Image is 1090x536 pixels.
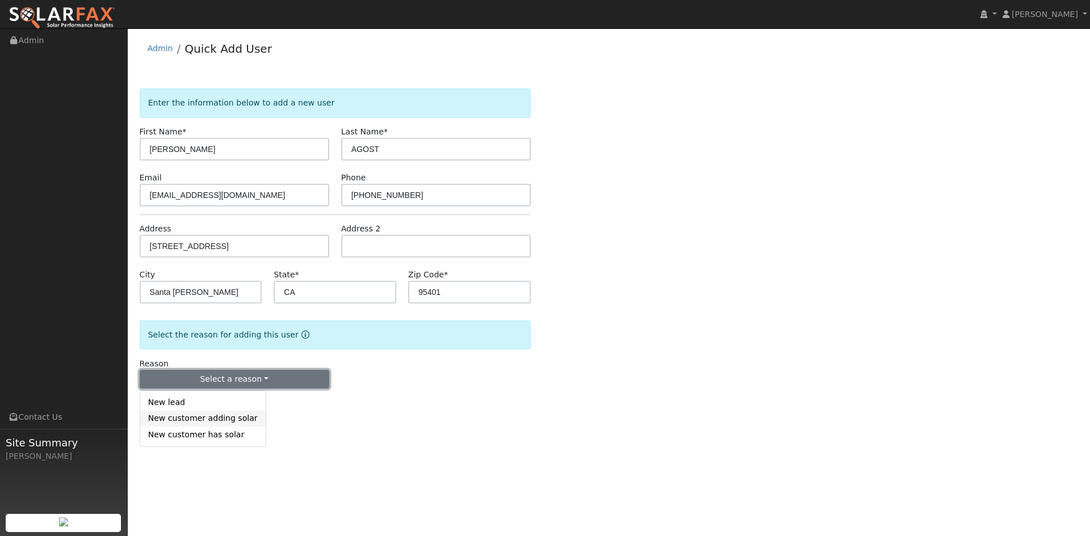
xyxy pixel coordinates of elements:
[274,269,299,281] label: State
[299,330,309,339] a: Reason for new user
[140,395,266,411] a: New lead
[341,223,381,235] label: Address 2
[384,127,388,136] span: Required
[9,6,115,30] img: SolarFax
[182,127,186,136] span: Required
[140,88,531,117] div: Enter the information below to add a new user
[341,126,388,138] label: Last Name
[148,44,173,53] a: Admin
[6,450,121,462] div: [PERSON_NAME]
[341,172,366,184] label: Phone
[185,42,272,56] a: Quick Add User
[140,370,329,389] button: Select a reason
[1012,10,1078,19] span: [PERSON_NAME]
[140,223,171,235] label: Address
[140,269,156,281] label: City
[59,517,68,526] img: retrieve
[444,270,448,279] span: Required
[140,126,187,138] label: First Name
[140,172,162,184] label: Email
[140,358,169,370] label: Reason
[6,435,121,450] span: Site Summary
[408,269,448,281] label: Zip Code
[140,427,266,442] a: New customer has solar
[140,411,266,427] a: New customer adding solar
[295,270,299,279] span: Required
[140,320,531,349] div: Select the reason for adding this user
